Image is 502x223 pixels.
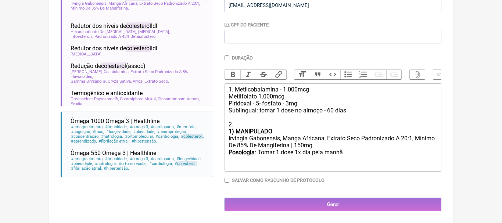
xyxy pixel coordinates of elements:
[129,125,149,129] span: omega 3
[294,70,310,79] button: Heading
[149,161,173,166] span: cardiologia
[124,134,154,139] span: ortomolecular
[94,161,117,166] span: nutrologia
[240,70,256,79] button: Italic
[71,45,157,52] span: Redutor dos níveis de ldl
[183,134,203,139] span: colesterol
[120,97,157,101] span: Commiphora Mukul
[71,134,100,139] span: concentração
[71,97,119,101] span: Greenselect Phytosome®
[71,29,137,34] span: Hexanicotinato De [MEDICAL_DATA]
[71,118,159,125] span: Ômega 1000 Omega 3 | Healthline
[71,34,158,39] span: Fitoesterois, Padronizado A 45% Betasitosterol
[71,150,156,157] span: Ômega 550 Omega 3 | Healthline
[118,161,147,166] span: ortomolecular
[371,70,386,79] button: Decrease Level
[71,166,102,171] span: fibrilação atrial
[101,134,123,139] span: nutrologia
[225,22,269,28] label: CPF do Paciente
[71,161,93,166] span: obesidade
[71,139,97,144] span: aprendizado
[133,129,155,134] span: obesidade
[176,125,197,129] span: memória
[126,22,151,29] span: colesterol
[177,161,197,166] span: colesterol
[71,129,91,134] span: cognição
[229,86,437,128] div: 1. Metilcobalamina - 1.000mcg Metilfolato 1.000mcg Piridoxal - 5- fosfato - 3mg Sublingual: tomar...
[325,70,340,79] button: Code
[71,79,169,84] span: Gamma Oryzanol®, Oryza Sativa, Arroz, Extrato Seco
[105,157,128,161] span: imunidade
[433,70,449,79] button: Undo
[271,70,286,79] button: Link
[129,157,149,161] span: omega 3
[410,70,425,79] button: Attach Files
[158,97,200,101] span: Cinnamomoum Verum
[98,139,130,144] span: fibrilação atrial
[71,157,104,161] span: emagrecimento
[176,157,202,161] span: longevidade
[103,166,129,171] span: hipertensão
[232,177,324,183] label: Salvar como rascunho de Protocolo
[356,70,371,79] button: Numbers
[71,62,146,69] span: Redução de (assoc)
[229,149,437,163] div: : Tomar 1 dose 1x dia pela manhã ㅤ
[92,129,104,134] span: foco
[310,70,325,79] button: Quote
[225,198,441,211] input: Gerar
[386,70,402,79] button: Increase Level
[71,125,104,129] span: emagrecimento
[126,45,151,52] span: colesterol
[150,157,175,161] span: cardiopatia
[71,90,143,97] span: Termogênico e antioxidante
[101,62,126,69] span: colesterol
[71,22,157,29] span: Redutor dos níveis de ldl
[131,139,157,144] span: hipertensão
[340,70,356,79] button: Bullets
[71,1,207,11] span: Irvingia Gabonensis, Manga Africana, Extrato Seco Padronizado A 20:1, Mínimo De 85% De Mangiferina
[155,134,179,139] span: cardiologia
[71,69,207,79] span: [PERSON_NAME], Cassiolamina, Extrato Seco Padronizado A 8% Flavonoides
[150,125,175,129] span: cardiopatia
[105,125,128,129] span: imunidade
[71,101,83,106] span: Evodia
[157,129,187,134] span: neuroproteção
[105,129,131,134] span: longevidade
[256,70,271,79] button: Strikethrough
[232,55,253,61] label: Duração
[229,128,272,135] strong: 1) MANIPULADO
[71,52,103,57] span: [MEDICAL_DATA]
[225,70,240,79] button: Bold
[229,135,437,149] div: Irvingia Gabonensis, Manga Africana, Extrato Seco Padronizado A 20:1, Mínimo De 85% De Mangiferin...
[229,149,255,156] strong: Posologia
[138,29,170,34] span: [MEDICAL_DATA]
